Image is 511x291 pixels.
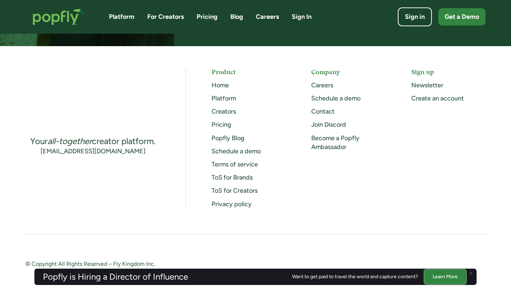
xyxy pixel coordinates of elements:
a: Get a Demo [438,8,485,26]
a: ToS for Creators [211,187,258,194]
div: Your creator platform. [30,136,155,147]
a: Learn More [424,269,467,284]
a: ToS for Brands [211,174,253,181]
a: Schedule a demo [311,94,361,102]
a: Pricing [211,121,231,128]
a: Careers [311,81,333,89]
a: [EMAIL_ADDRESS][DOMAIN_NAME] [40,147,145,156]
div: Sign in [405,12,425,21]
a: Home [211,81,229,89]
a: Creators [211,108,236,115]
a: Platform [109,12,134,21]
h5: Product [211,67,286,76]
div: Get a Demo [445,12,479,21]
a: Schedule a demo [211,147,261,155]
h5: Sign up [411,67,485,76]
a: Newsletter [411,81,443,89]
a: Pricing [197,12,218,21]
em: all-together [48,136,92,146]
a: Platform [211,94,236,102]
div: Want to get paid to travel the world and capture content? [292,274,418,280]
a: Terms of service [211,160,258,168]
a: For Creators [147,12,184,21]
a: Become a Popfly Ambassador [311,134,359,151]
a: Sign in [398,7,432,26]
a: Careers [256,12,279,21]
h3: Popfly is Hiring a Director of Influence [43,273,188,281]
a: Blog [230,12,243,21]
a: Create an account [411,94,464,102]
a: Popfly Blog [211,134,244,142]
div: © Copyright All Rights Reserved – Fly Kingdom Inc. [26,260,243,269]
a: Sign In [292,12,312,21]
a: Join Discord [311,121,346,128]
a: Contact [311,108,335,115]
h5: Company [311,67,385,76]
a: Privacy policy [211,200,252,208]
a: home [26,1,92,32]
